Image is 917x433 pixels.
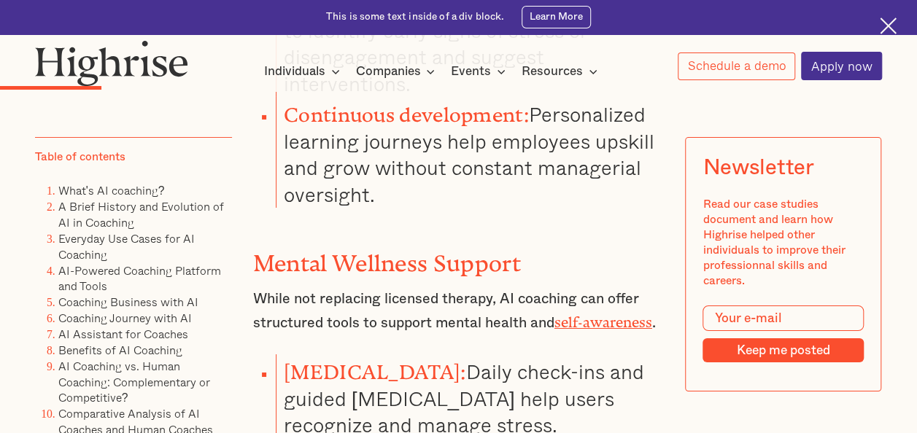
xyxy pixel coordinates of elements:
strong: [MEDICAL_DATA]: [284,361,466,373]
a: AI-Powered Coaching Platform and Tools [58,261,221,294]
a: AI Assistant for Coaches [58,325,188,343]
a: Learn More [522,6,591,28]
a: Apply now [801,52,882,80]
div: Events [451,63,491,80]
a: AI Coaching vs. Human Coaching: Complementary or Competitive? [58,357,210,407]
div: This is some text inside of a div block. [326,10,505,24]
div: Companies [355,63,420,80]
img: Highrise logo [35,40,188,86]
div: Individuals [264,63,344,80]
img: Cross icon [880,17,897,34]
a: Benefits of AI Coaching [58,341,182,359]
div: Resources [522,63,583,80]
form: Modal Form [703,305,864,362]
div: Individuals [264,63,325,80]
strong: Mental Wellness Support [253,250,521,265]
p: While not replacing licensed therapy, AI coaching can offer structured tools to support mental he... [253,289,665,335]
div: Resources [522,63,602,80]
div: Table of contents [35,149,125,165]
div: Companies [355,63,439,80]
a: Schedule a demo [678,52,796,80]
li: Personalized learning journeys help employees upskill and grow without constant managerial oversi... [276,97,664,208]
a: What's AI coaching? [58,182,165,199]
input: Keep me posted [703,338,864,362]
a: Everyday Use Cases for AI Coaching [58,230,195,263]
div: Events [451,63,510,80]
a: Coaching Business with AI [58,293,198,311]
div: Read our case studies document and learn how Highrise helped other individuals to improve their p... [703,197,864,288]
a: A Brief History and Evolution of AI in Coaching [58,198,224,231]
input: Your e-mail [703,305,864,331]
strong: Continuous development: [284,104,529,116]
a: self-awareness [554,314,652,324]
a: Coaching Journey with AI [58,309,192,327]
div: Newsletter [703,155,814,180]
